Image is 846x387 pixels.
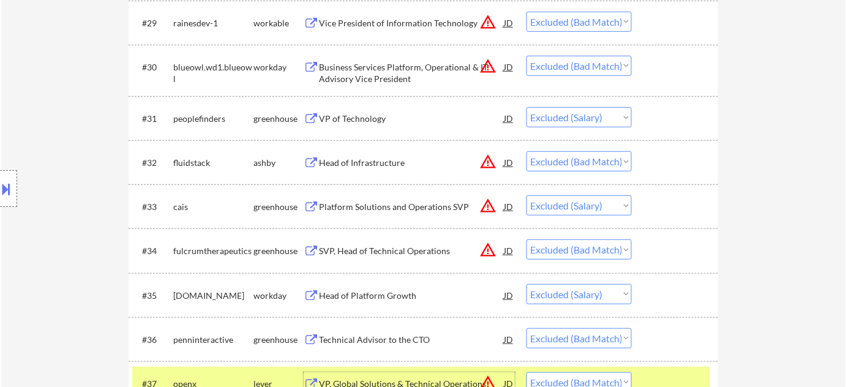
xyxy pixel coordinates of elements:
div: Vice President of Information Technology [319,17,504,29]
div: #29 [142,17,163,29]
div: JD [503,151,515,173]
div: JD [503,195,515,217]
button: warning_amber [479,241,496,258]
div: #36 [142,334,163,346]
button: warning_amber [479,13,496,31]
div: greenhouse [253,245,304,257]
button: warning_amber [479,58,496,75]
div: penninteractive [173,334,253,346]
div: Technical Advisor to the CTO [319,334,504,346]
div: Head of Platform Growth [319,290,504,302]
div: JD [503,284,515,306]
div: VP of Technology [319,113,504,125]
div: JD [503,328,515,350]
div: greenhouse [253,113,304,125]
div: greenhouse [253,334,304,346]
div: workday [253,61,304,73]
button: warning_amber [479,197,496,214]
div: workable [253,17,304,29]
div: Business Services Platform, Operational & IT Advisory Vice President [319,61,504,85]
div: Head of Infrastructure [319,157,504,169]
div: greenhouse [253,201,304,213]
div: Platform Solutions and Operations SVP [319,201,504,213]
div: rainesdev-1 [173,17,253,29]
div: SVP, Head of Technical Operations [319,245,504,257]
div: blueowl.wd1.blueowl [173,61,253,85]
div: JD [503,12,515,34]
div: ashby [253,157,304,169]
div: #30 [142,61,163,73]
div: JD [503,107,515,129]
div: JD [503,56,515,78]
div: JD [503,239,515,261]
div: workday [253,290,304,302]
button: warning_amber [479,153,496,170]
